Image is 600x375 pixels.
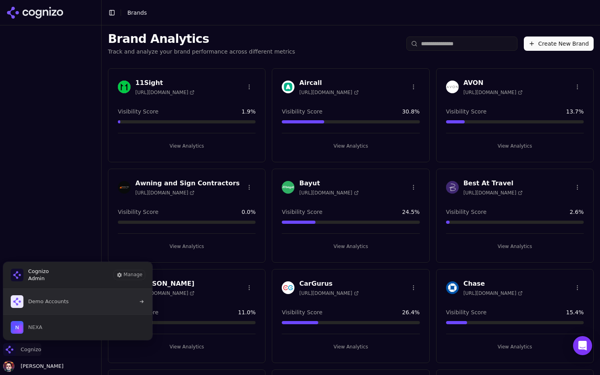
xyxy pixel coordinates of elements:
[28,298,69,305] span: Demo Accounts
[118,81,131,93] img: 11Sight
[3,343,16,356] img: Cognizo
[118,181,131,194] img: Awning and Sign Contractors
[299,290,358,296] span: [URL][DOMAIN_NAME]
[463,89,523,96] span: [URL][DOMAIN_NAME]
[21,346,41,353] span: Cognizo
[282,281,294,294] img: CarGurus
[135,89,194,96] span: [URL][DOMAIN_NAME]
[282,208,322,216] span: Visibility Score
[446,81,459,93] img: AVON
[282,140,419,152] button: View Analytics
[524,37,594,51] button: Create New Brand
[242,208,256,216] span: 0.0 %
[463,78,523,88] h3: AVON
[118,140,256,152] button: View Analytics
[463,279,523,288] h3: Chase
[11,295,23,308] img: Demo Accounts
[135,179,240,188] h3: Awning and Sign Contractors
[299,279,358,288] h3: CarGurus
[566,108,584,115] span: 13.7 %
[127,10,147,16] span: Brands
[463,179,523,188] h3: Best At Travel
[11,269,23,281] img: Cognizo
[446,140,584,152] button: View Analytics
[28,324,42,331] span: NEXA
[282,308,322,316] span: Visibility Score
[238,308,256,316] span: 11.0 %
[566,308,584,316] span: 15.4 %
[108,32,295,46] h1: Brand Analytics
[17,363,63,370] span: [PERSON_NAME]
[3,288,153,340] div: List of all organization memberships
[446,281,459,294] img: Chase
[242,108,256,115] span: 1.9 %
[118,240,256,253] button: View Analytics
[282,181,294,194] img: Bayut
[446,208,487,216] span: Visibility Score
[28,275,49,282] span: Admin
[299,78,358,88] h3: Aircall
[446,108,487,115] span: Visibility Score
[3,262,152,340] div: Cognizo is active
[135,78,194,88] h3: 11Sight
[127,9,147,17] nav: breadcrumb
[28,268,49,275] span: Cognizo
[108,48,295,56] p: Track and analyze your brand performance across different metrics
[299,190,358,196] span: [URL][DOMAIN_NAME]
[446,308,487,316] span: Visibility Score
[118,108,158,115] span: Visibility Score
[3,343,41,356] button: Close organization switcher
[299,179,358,188] h3: Bayut
[11,321,23,334] img: NEXA
[135,279,194,288] h3: [PERSON_NAME]
[573,336,592,355] div: Open Intercom Messenger
[402,208,419,216] span: 24.5 %
[446,340,584,353] button: View Analytics
[135,290,194,296] span: [URL][DOMAIN_NAME]
[118,340,256,353] button: View Analytics
[282,240,419,253] button: View Analytics
[446,181,459,194] img: Best At Travel
[282,340,419,353] button: View Analytics
[569,208,584,216] span: 2.6 %
[402,108,419,115] span: 30.8 %
[463,190,523,196] span: [URL][DOMAIN_NAME]
[463,290,523,296] span: [URL][DOMAIN_NAME]
[282,108,322,115] span: Visibility Score
[299,89,358,96] span: [URL][DOMAIN_NAME]
[3,361,14,372] img: Deniz Ozcan
[402,308,419,316] span: 26.4 %
[114,270,145,280] button: Manage
[135,190,194,196] span: [URL][DOMAIN_NAME]
[446,240,584,253] button: View Analytics
[282,81,294,93] img: Aircall
[118,208,158,216] span: Visibility Score
[3,361,63,372] button: Open user button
